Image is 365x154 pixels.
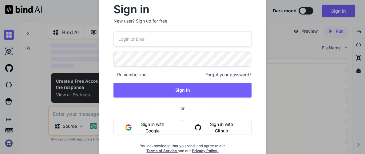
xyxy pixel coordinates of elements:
input: Login or Email [113,31,251,47]
img: google [125,124,132,131]
div: Sign up for free [136,18,167,24]
span: Forgot your password? [205,72,252,78]
a: Privacy Policy. [192,148,218,153]
div: You acknowledge that you read, and agree to our and our [137,140,228,153]
span: or [156,101,209,116]
p: New user? [113,18,251,31]
button: Sign in with Github [183,120,252,135]
h2: Sign in [113,4,251,14]
button: Sign In [113,83,251,98]
button: Sign in with Google [113,120,183,135]
span: Remember me [113,72,146,78]
img: github [195,124,201,131]
a: Terms of Service [146,148,178,153]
